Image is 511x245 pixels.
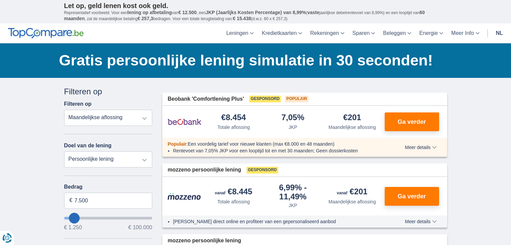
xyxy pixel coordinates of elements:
span: € 15.438 [233,16,251,21]
span: Meer details [405,145,436,150]
a: Sparen [348,23,379,43]
a: Meer Info [447,23,483,43]
button: Ga verder [385,187,439,206]
img: product.pl.alt Mozzeno [168,193,201,200]
span: Een voordelig tarief voor nieuwe klanten (max €8.000 en 48 maanden) [188,141,335,147]
div: : [162,141,386,147]
label: Bedrag [64,184,153,190]
span: mozzeno persoonlijke lening [168,166,241,174]
h1: Gratis persoonlijke lening simulatie in 30 seconden! [59,50,447,71]
div: €201 [337,188,368,197]
div: 6,99% [266,184,320,201]
div: JKP [289,124,297,131]
a: Rekeningen [306,23,348,43]
a: nl [492,23,507,43]
span: € 257,3 [137,16,153,21]
p: Representatief voorbeeld: Voor een van , een ( jaarlijkse debetrentevoet van 8,99%) en een loopti... [64,10,447,22]
img: product.pl.alt Beobank [168,113,201,130]
span: € [70,197,73,204]
span: Beobank 'Comfortlening Plus' [168,95,244,103]
a: Leningen [222,23,258,43]
span: Populair [285,96,308,102]
span: mozzeno persoonlijke lening [168,237,241,245]
span: € 12.500 [178,10,197,15]
div: Totale aflossing [217,198,250,205]
span: Gesponsord [247,167,278,174]
span: 60 maanden [64,10,425,21]
div: Totale aflossing [217,124,250,131]
a: Energie [415,23,447,43]
button: Ga verder [385,112,439,131]
span: lening op afbetaling [127,10,172,15]
span: JKP (Jaarlijks Kosten Percentage) van 8,99% [206,10,306,15]
div: €201 [343,113,361,122]
a: Beleggen [379,23,415,43]
div: JKP [289,202,297,209]
div: Filteren op [64,86,153,97]
label: Filteren op [64,101,92,107]
span: Populair [168,141,186,147]
div: €8.445 [215,188,252,197]
li: [PERSON_NAME] direct online en profiteer van een gepersonaliseerd aanbod [173,218,380,225]
span: Ga verder [397,193,426,199]
span: € 100.000 [128,225,152,230]
button: Meer details [400,219,441,224]
a: Kredietkaarten [258,23,306,43]
span: € 1.250 [64,225,82,230]
div: Maandelijkse aflossing [329,124,376,131]
label: Doel van de lening [64,143,112,149]
div: Maandelijkse aflossing [329,198,376,205]
img: TopCompare [8,28,84,39]
input: wantToBorrow [64,217,153,219]
div: 7,05% [282,113,304,122]
span: Gesponsord [249,96,281,102]
span: vaste [307,10,320,15]
button: Meer details [400,145,441,150]
span: Meer details [405,219,436,224]
li: Rentevoet van 7,05% JKP voor een looptijd tot en met 30 maanden; Geen dossierkosten [173,147,380,154]
div: €8.454 [221,113,246,122]
span: Ga verder [397,119,426,125]
p: Let op, geld lenen kost ook geld. [64,2,447,10]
